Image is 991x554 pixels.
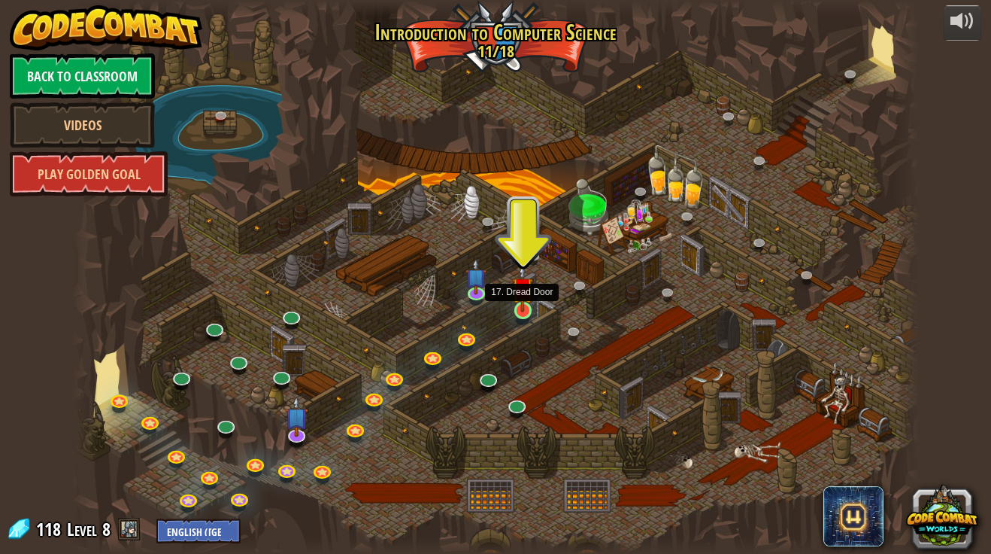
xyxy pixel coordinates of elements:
[10,53,155,99] a: Back to Classroom
[10,102,155,148] a: Videos
[10,151,168,196] a: Play Golden Goal
[102,517,111,541] span: 8
[284,397,308,437] img: level-banner-unstarted-subscriber.png
[36,517,65,541] span: 118
[67,517,97,542] span: Level
[10,5,202,50] img: CodeCombat - Learn how to code by playing a game
[465,258,486,294] img: level-banner-unstarted-subscriber.png
[944,5,981,41] button: Adjust volume
[512,263,533,312] img: level-banner-unstarted.png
